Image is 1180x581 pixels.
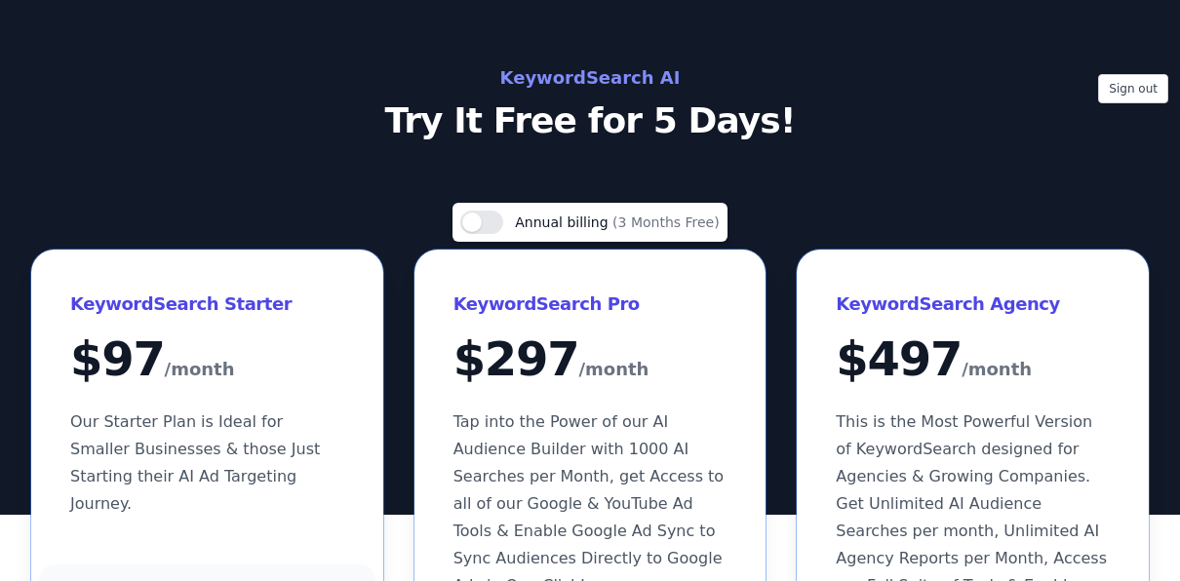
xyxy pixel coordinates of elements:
h3: KeywordSearch Starter [70,289,344,320]
span: /month [165,354,235,385]
h3: KeywordSearch Pro [453,289,728,320]
span: Annual billing [515,214,612,230]
div: $ 97 [70,335,344,385]
button: Sign out [1098,74,1168,103]
span: (3 Months Free) [612,214,720,230]
div: $ 497 [836,335,1110,385]
span: /month [578,354,649,385]
p: Try It Free for 5 Days! [153,101,1027,140]
span: Our Starter Plan is Ideal for Smaller Businesses & those Just Starting their AI Ad Targeting Jour... [70,412,320,513]
h3: KeywordSearch Agency [836,289,1110,320]
div: $ 297 [453,335,728,385]
h2: KeywordSearch AI [153,62,1027,94]
span: /month [962,354,1032,385]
